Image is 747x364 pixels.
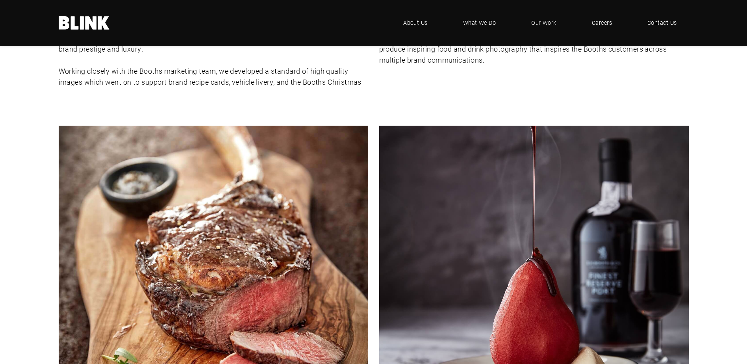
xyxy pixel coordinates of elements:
[580,11,624,35] a: Careers
[592,19,612,27] span: Careers
[59,16,110,30] a: Home
[636,11,689,35] a: Contact Us
[403,19,428,27] span: About Us
[531,19,556,27] span: Our Work
[379,33,689,66] p: The Blink and Booths relationship has gone from strength to strength, as we continue to produce i...
[647,19,677,27] span: Contact Us
[463,19,496,27] span: What We Do
[519,11,568,35] a: Our Work
[391,11,439,35] a: About Us
[451,11,508,35] a: What We Do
